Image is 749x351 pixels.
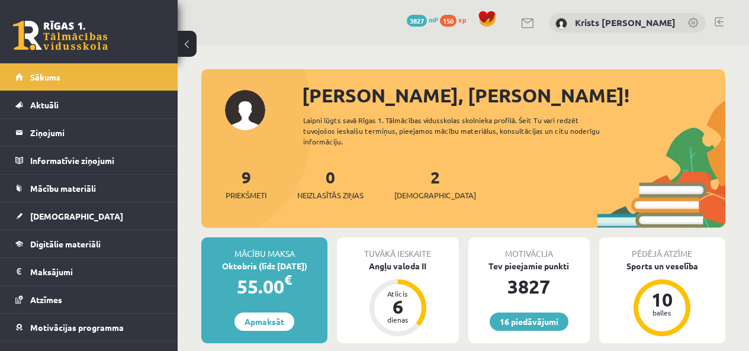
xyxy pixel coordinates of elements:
span: Mācību materiāli [30,183,96,194]
div: [PERSON_NAME], [PERSON_NAME]! [302,81,725,110]
a: Informatīvie ziņojumi [15,147,163,174]
a: Sākums [15,63,163,91]
a: 9Priekšmeti [226,166,266,201]
div: Mācību maksa [201,237,327,260]
span: Aktuāli [30,99,59,110]
a: Digitālie materiāli [15,230,163,257]
div: Tev pieejamie punkti [468,260,590,272]
a: Angļu valoda II Atlicis 6 dienas [337,260,458,338]
a: Rīgas 1. Tālmācības vidusskola [13,21,108,50]
a: Sports un veselība 10 balles [599,260,725,338]
a: [DEMOGRAPHIC_DATA] [15,202,163,230]
a: Apmaksāt [234,313,294,331]
span: Atzīmes [30,294,62,305]
img: Krists Andrejs Zeile [555,18,567,30]
a: 0Neizlasītās ziņas [297,166,364,201]
legend: Ziņojumi [30,119,163,146]
span: 150 [440,15,457,27]
span: Digitālie materiāli [30,239,101,249]
span: Sākums [30,72,60,82]
div: Angļu valoda II [337,260,458,272]
span: Neizlasītās ziņas [297,189,364,201]
span: € [284,271,292,288]
a: Motivācijas programma [15,314,163,341]
legend: Informatīvie ziņojumi [30,147,163,174]
div: Sports un veselība [599,260,725,272]
div: balles [644,309,680,316]
div: Tuvākā ieskaite [337,237,458,260]
div: Pēdējā atzīme [599,237,725,260]
div: Atlicis [380,290,416,297]
a: Ziņojumi [15,119,163,146]
legend: Maksājumi [30,258,163,285]
a: Krists [PERSON_NAME] [575,17,676,28]
a: 16 piedāvājumi [490,313,568,331]
div: Oktobris (līdz [DATE]) [201,260,327,272]
a: Mācību materiāli [15,175,163,202]
span: xp [458,15,466,24]
a: 2[DEMOGRAPHIC_DATA] [394,166,476,201]
div: Motivācija [468,237,590,260]
a: Aktuāli [15,91,163,118]
div: 3827 [468,272,590,301]
a: Atzīmes [15,286,163,313]
span: mP [429,15,438,24]
a: 3827 mP [407,15,438,24]
span: [DEMOGRAPHIC_DATA] [30,211,123,221]
div: 6 [380,297,416,316]
span: [DEMOGRAPHIC_DATA] [394,189,476,201]
span: Motivācijas programma [30,322,124,333]
div: dienas [380,316,416,323]
span: 3827 [407,15,427,27]
span: Priekšmeti [226,189,266,201]
a: 150 xp [440,15,472,24]
a: Maksājumi [15,258,163,285]
div: 10 [644,290,680,309]
div: Laipni lūgts savā Rīgas 1. Tālmācības vidusskolas skolnieka profilā. Šeit Tu vari redzēt tuvojošo... [303,115,618,147]
div: 55.00 [201,272,327,301]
